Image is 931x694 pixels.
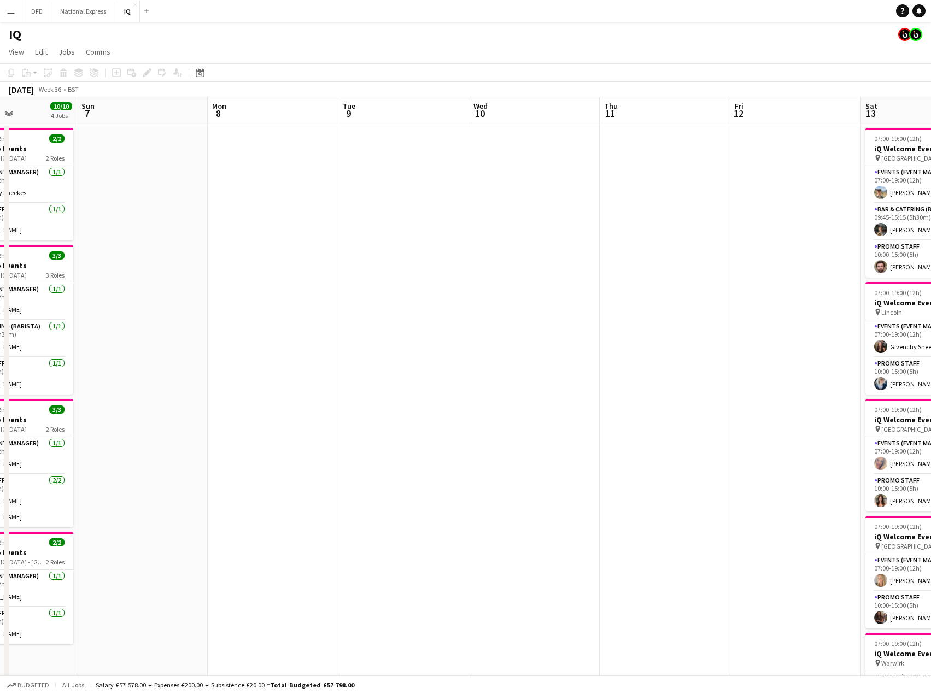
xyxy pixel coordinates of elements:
[96,681,354,689] div: Salary £57 578.00 + Expenses £200.00 + Subsistence £20.00 =
[81,45,115,59] a: Comms
[9,84,34,95] div: [DATE]
[9,47,24,57] span: View
[9,26,21,43] h1: IQ
[31,45,52,59] a: Edit
[115,1,140,22] button: IQ
[54,45,79,59] a: Jobs
[4,45,28,59] a: View
[909,28,922,41] app-user-avatar: Tim Bodenham
[58,47,75,57] span: Jobs
[17,681,49,689] span: Budgeted
[898,28,911,41] app-user-avatar: Tim Bodenham
[60,681,86,689] span: All jobs
[35,47,48,57] span: Edit
[270,681,354,689] span: Total Budgeted £57 798.00
[86,47,110,57] span: Comms
[68,85,79,93] div: BST
[22,1,51,22] button: DFE
[51,1,115,22] button: National Express
[5,679,51,691] button: Budgeted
